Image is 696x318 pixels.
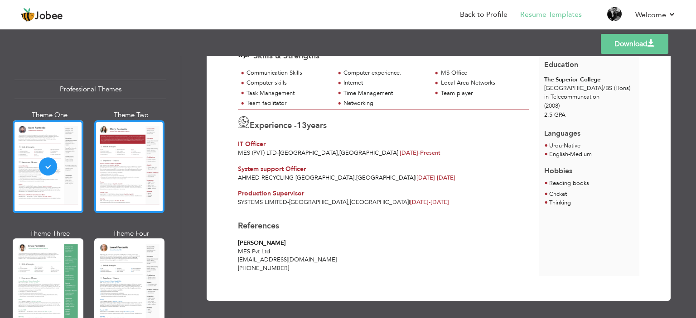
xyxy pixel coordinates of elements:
span: - [429,198,430,206]
div: Theme One [14,110,85,120]
span: [DATE] [410,198,449,206]
div: Communication Skills [246,69,329,77]
span: Present [400,149,440,157]
span: IT Officer [238,140,266,148]
span: Experience - [250,120,297,131]
span: - [287,198,289,206]
span: References [238,220,279,232]
span: Jobee [35,11,63,21]
span: Languages [544,122,580,139]
span: , [338,149,339,157]
div: Team facilitator [246,99,329,108]
a: Resume Templates [520,9,582,20]
label: years [297,120,327,132]
div: Team player [441,89,524,98]
span: Skills & Strengths [253,50,319,62]
span: , [348,198,350,206]
span: - [418,149,420,157]
span: - [294,174,295,182]
div: [PHONE_NUMBER] [238,264,378,273]
div: Theme Two [96,110,167,120]
span: Production Supervisor [238,189,304,198]
span: [GEOGRAPHIC_DATA] [279,149,338,157]
span: Reading books [549,179,589,187]
span: Cricket [549,190,567,198]
span: - [562,142,564,150]
img: Profile Img [607,7,622,21]
span: , [354,174,356,182]
span: Urdu [549,142,562,150]
a: Download [601,34,668,54]
span: [DATE] [416,174,437,182]
div: MES Pvt Ltd [238,247,378,256]
span: Hobbies [544,166,572,176]
div: Theme Four [96,229,167,238]
a: Back to Profile [460,9,507,20]
div: Computer experience. [343,69,426,77]
div: [PERSON_NAME] [238,239,378,247]
div: Computer skills [246,79,329,87]
span: [GEOGRAPHIC_DATA] [289,198,348,206]
span: | [409,198,410,206]
div: MS Office [441,69,524,77]
span: - [568,150,570,158]
span: English [549,150,568,158]
li: Medium [549,150,592,159]
span: (2008) [544,102,560,110]
div: [EMAIL_ADDRESS][DOMAIN_NAME] [238,256,378,264]
span: [GEOGRAPHIC_DATA] [350,198,409,206]
span: [GEOGRAPHIC_DATA] [339,149,398,157]
div: The Superior College [544,76,634,84]
div: Professional Themes [14,80,166,99]
div: Theme Three [14,229,85,238]
span: 13 [297,120,307,131]
span: Thinking [549,199,571,207]
div: Networking [343,99,426,108]
span: [GEOGRAPHIC_DATA] [356,174,415,182]
a: Welcome [635,9,676,20]
span: [GEOGRAPHIC_DATA] BS (Hons) in Telecommuncation [544,84,630,101]
div: Task Management [246,89,329,98]
div: Internet [343,79,426,87]
span: - [435,174,437,182]
span: / [603,84,605,92]
a: Jobee [20,8,63,22]
span: 2.5 GPA [544,111,565,119]
div: Local Area Networks [441,79,524,87]
span: Ahmed Recycling [238,174,294,182]
li: Native [549,142,580,151]
span: Education [544,60,578,70]
img: jobee.io [20,8,35,22]
span: [GEOGRAPHIC_DATA] [295,174,354,182]
span: [DATE] [410,198,430,206]
span: - [277,149,279,157]
span: [DATE] [400,149,420,157]
span: [DATE] [416,174,455,182]
span: | [398,149,400,157]
span: Systems Limited [238,198,287,206]
span: MES (pvt) ltd [238,149,277,157]
span: | [415,174,416,182]
div: Time Management [343,89,426,98]
span: System support Officer [238,165,306,173]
